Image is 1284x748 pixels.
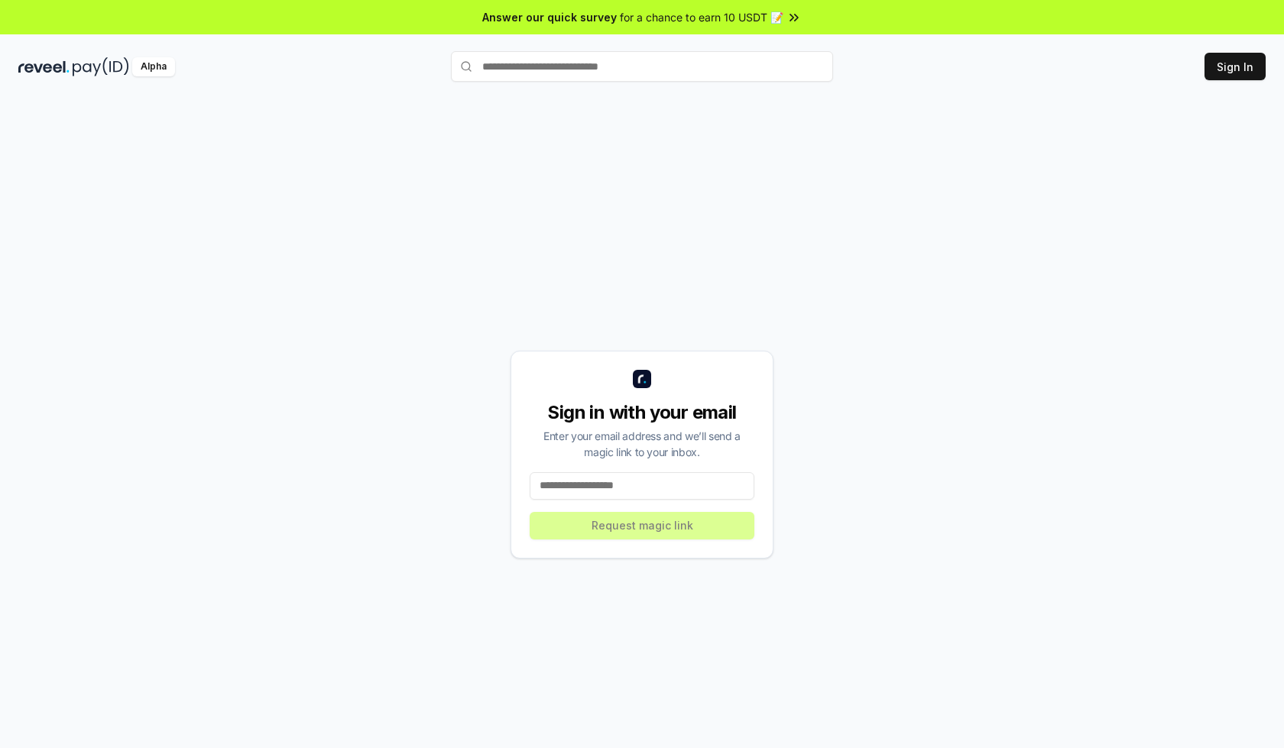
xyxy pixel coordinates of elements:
[1205,53,1266,80] button: Sign In
[482,9,617,25] span: Answer our quick survey
[73,57,129,76] img: pay_id
[633,370,651,388] img: logo_small
[530,428,754,460] div: Enter your email address and we’ll send a magic link to your inbox.
[530,400,754,425] div: Sign in with your email
[620,9,783,25] span: for a chance to earn 10 USDT 📝
[132,57,175,76] div: Alpha
[18,57,70,76] img: reveel_dark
